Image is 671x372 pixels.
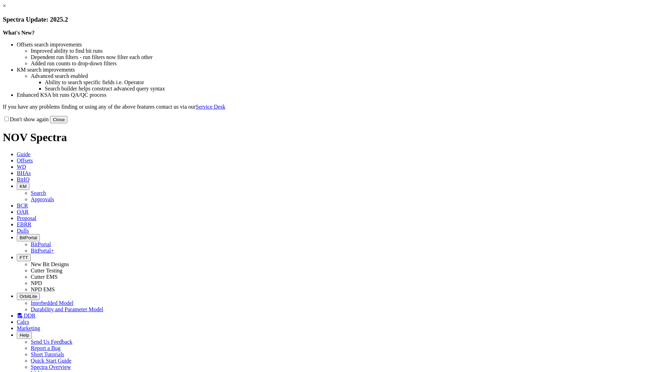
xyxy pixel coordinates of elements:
li: Ability to search specific fields i.e. Operator [45,79,668,86]
h3: Spectra Update: 2025.2 [3,16,668,23]
li: Dependent run filters - run filters now filter each other [31,54,668,60]
input: Don't show again [4,117,9,121]
li: Search builder helps construct advanced query syntax [45,86,668,92]
a: Search [31,190,46,196]
span: Marketing [17,325,40,331]
a: Send Us Feedback [31,339,72,345]
a: NPD EMS [31,286,55,292]
li: Advanced search enabled [31,73,668,79]
span: EBRR [17,221,31,227]
span: KM [20,184,27,189]
a: Spectra Overview [31,364,71,370]
a: Report a Bug [31,345,60,351]
a: Cutter Testing [31,268,63,273]
span: DDR [24,313,36,319]
span: OrbitLite [20,294,37,299]
span: WD [17,164,26,170]
span: OAR [17,209,29,215]
li: KM search improvements [17,67,668,73]
a: Short Tutorials [31,351,64,357]
a: Quick Start Guide [31,358,71,364]
h1: NOV Spectra [3,131,668,144]
li: Offsets search improvements [17,42,668,48]
span: Proposal [17,215,36,221]
label: Don't show again [3,116,49,122]
span: BitPortal [20,235,37,240]
li: Added run counts to drop-down filters [31,60,668,67]
li: Enhanced KSA bit runs QA/QC process [17,92,668,98]
span: Guide [17,151,30,157]
a: New Bit Designs [31,261,69,267]
span: FTT [20,255,28,260]
a: BitPortal [31,241,51,247]
a: Cutter EMS [31,274,58,280]
span: Help [20,333,29,338]
span: Dulls [17,228,29,234]
span: Offsets [17,158,33,163]
a: NPD [31,280,42,286]
span: BCR [17,203,28,209]
span: BitIQ [17,176,29,182]
a: BitPortal+ [31,248,54,254]
a: Interbedded Model [31,300,73,306]
span: BHAs [17,170,31,176]
li: Improved ability to find bit runs [31,48,668,54]
a: Durability and Parameter Model [31,306,103,312]
a: Service Desk [196,104,225,110]
p: If you have any problems finding or using any of the above features contact us via our [3,104,668,110]
a: Approvals [31,196,54,202]
span: Calcs [17,319,29,325]
strong: What's New? [3,30,35,36]
button: Close [50,116,67,123]
a: × [3,3,6,9]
